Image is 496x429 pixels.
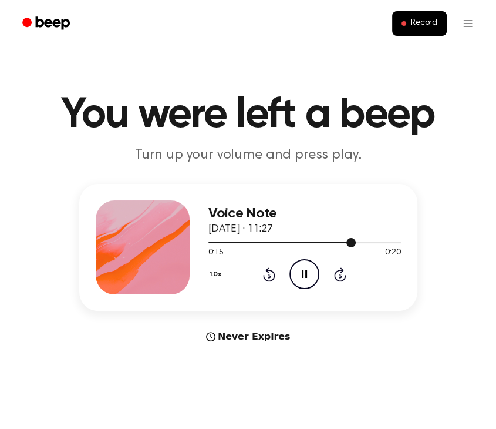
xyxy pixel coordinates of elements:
[385,247,400,259] span: 0:20
[79,330,417,344] div: Never Expires
[208,224,273,234] span: [DATE] · 11:27
[14,94,482,136] h1: You were left a beep
[392,11,447,36] button: Record
[208,264,226,284] button: 1.0x
[14,12,80,35] a: Beep
[411,18,437,29] span: Record
[454,9,482,38] button: Open menu
[208,206,401,222] h3: Voice Note
[208,247,224,259] span: 0:15
[23,146,474,165] p: Turn up your volume and press play.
